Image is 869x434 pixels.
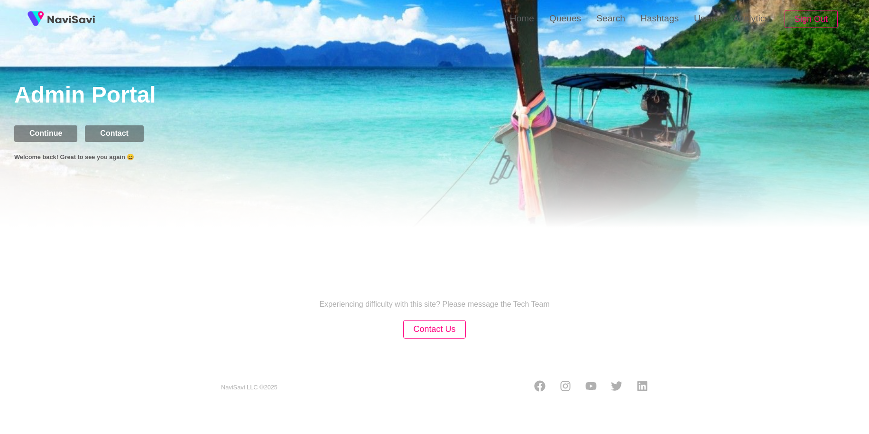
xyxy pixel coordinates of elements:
[47,14,95,24] img: fireSpot
[14,129,85,137] a: Continue
[221,384,277,391] small: NaviSavi LLC © 2025
[611,380,622,395] a: Twitter
[319,300,550,309] p: Experiencing difficulty with this site? Please message the Tech Team
[534,380,545,395] a: Facebook
[403,320,465,339] button: Contact Us
[14,125,77,142] button: Continue
[785,10,838,28] button: Sign Out
[637,380,648,395] a: LinkedIn
[85,129,151,137] a: Contact
[24,7,47,31] img: fireSpot
[403,325,465,333] a: Contact Us
[85,125,144,142] button: Contact
[14,82,869,110] h1: Admin Portal
[585,380,597,395] a: Youtube
[560,380,571,395] a: Instagram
